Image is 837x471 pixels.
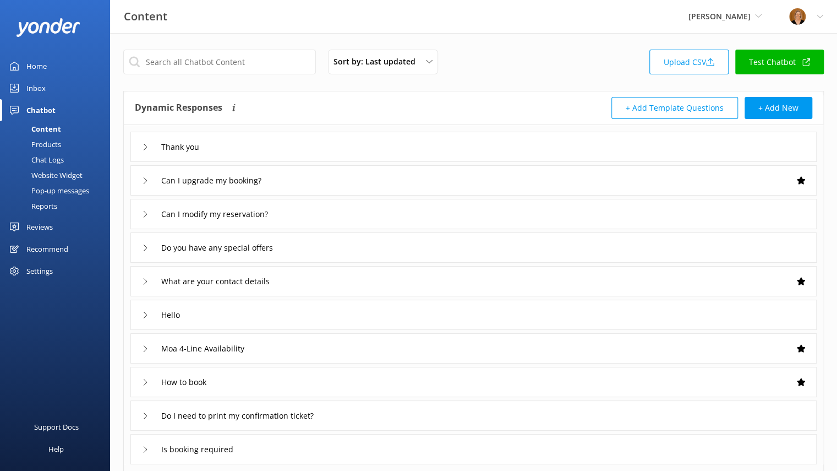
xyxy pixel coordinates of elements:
div: Support Docs [34,416,79,438]
div: Inbox [26,77,46,99]
a: Upload CSV [649,50,729,74]
button: + Add New [745,97,812,119]
div: Settings [26,260,53,282]
a: Products [7,137,110,152]
h3: Content [124,8,167,25]
div: Home [26,55,47,77]
div: Reports [7,198,57,214]
div: Help [48,438,64,460]
div: Products [7,137,61,152]
a: Chat Logs [7,152,110,167]
div: Chatbot [26,99,56,121]
img: yonder-white-logo.png [17,18,80,36]
img: 1-1617059290.jpg [789,8,806,25]
div: Website Widget [7,167,83,183]
div: Chat Logs [7,152,64,167]
button: + Add Template Questions [611,97,738,119]
span: Sort by: Last updated [333,56,422,68]
span: [PERSON_NAME] [688,11,751,21]
div: Recommend [26,238,68,260]
a: Reports [7,198,110,214]
h4: Dynamic Responses [135,97,222,119]
input: Search all Chatbot Content [123,50,316,74]
a: Test Chatbot [735,50,824,74]
a: Content [7,121,110,137]
div: Content [7,121,61,137]
a: Pop-up messages [7,183,110,198]
div: Reviews [26,216,53,238]
div: Pop-up messages [7,183,89,198]
a: Website Widget [7,167,110,183]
